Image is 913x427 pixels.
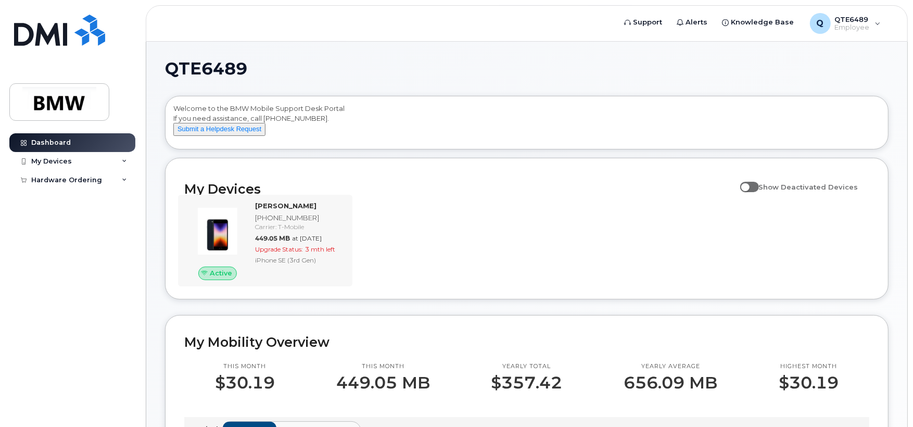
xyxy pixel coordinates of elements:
p: Yearly average [624,362,717,371]
span: QTE6489 [165,61,247,77]
h2: My Devices [184,181,735,197]
span: 3 mth left [305,245,335,253]
span: 449.05 MB [255,234,290,242]
p: $30.19 [779,373,839,392]
p: This month [336,362,430,371]
p: 656.09 MB [624,373,717,392]
input: Show Deactivated Devices [740,177,749,185]
span: at [DATE] [292,234,322,242]
div: iPhone SE (3rd Gen) [255,256,342,265]
a: Submit a Helpdesk Request [173,124,265,133]
iframe: Messenger Launcher [868,382,905,419]
div: Carrier: T-Mobile [255,222,342,231]
p: 449.05 MB [336,373,430,392]
div: Welcome to the BMW Mobile Support Desk Portal If you need assistance, call [PHONE_NUMBER]. [173,104,880,145]
strong: [PERSON_NAME] [255,202,316,210]
p: This month [215,362,275,371]
p: Yearly total [491,362,562,371]
p: Highest month [779,362,839,371]
h2: My Mobility Overview [184,334,869,350]
span: Show Deactivated Devices [759,183,858,191]
span: Upgrade Status: [255,245,303,253]
p: $30.19 [215,373,275,392]
button: Submit a Helpdesk Request [173,123,265,136]
img: image20231002-3703462-1angbar.jpeg [193,206,243,256]
span: Active [210,268,232,278]
div: [PHONE_NUMBER] [255,213,342,223]
a: Active[PERSON_NAME][PHONE_NUMBER]Carrier: T-Mobile449.05 MBat [DATE]Upgrade Status:3 mth leftiPho... [184,201,346,280]
p: $357.42 [491,373,562,392]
